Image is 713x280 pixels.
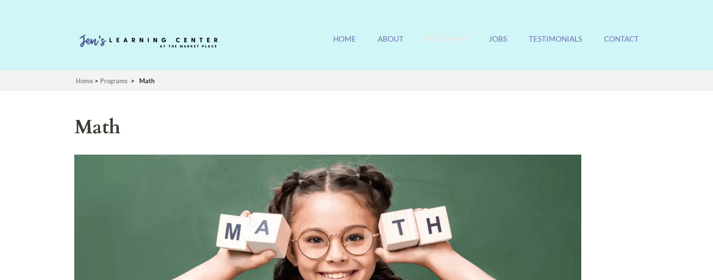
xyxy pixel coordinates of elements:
a: Programs [425,34,467,56]
span: > [131,77,135,85]
a: Programs [100,77,128,85]
a: Contact [604,34,639,56]
h1: Math [74,113,624,142]
span: > [95,77,99,85]
a: Home [76,77,93,85]
a: Testimonials [529,34,582,56]
a: Jobs [489,34,507,56]
a: About [378,34,404,56]
a: Home [333,34,356,56]
img: Jen's Learning Center Logo Transparent [74,27,223,56]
